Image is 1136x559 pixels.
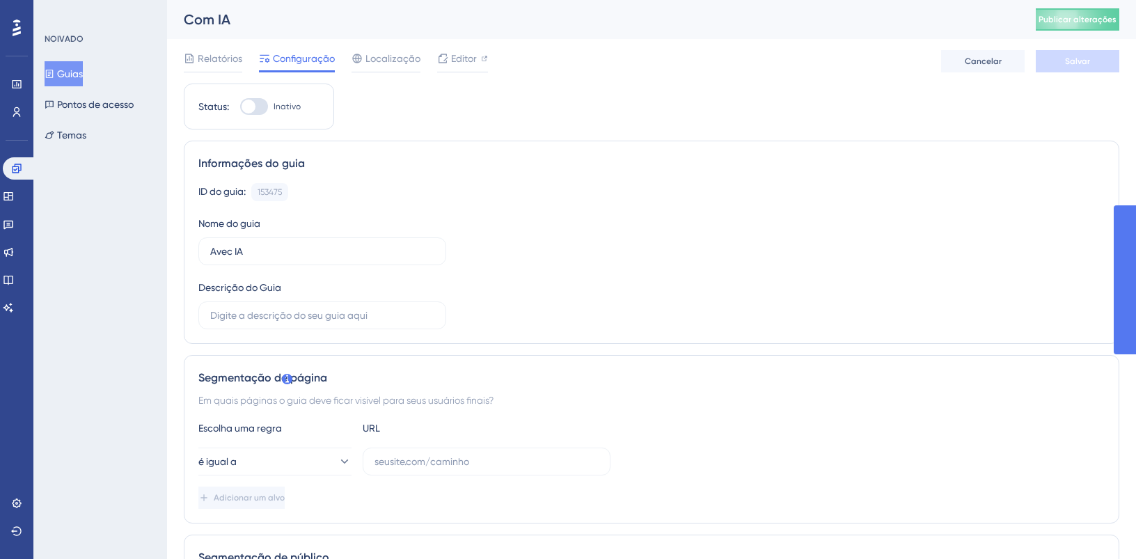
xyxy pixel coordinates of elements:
font: Pontos de acesso [57,99,134,110]
font: NOIVADO [45,34,84,44]
iframe: Iniciador do Assistente de IA do UserGuiding [1078,504,1119,546]
font: Escolha uma regra [198,423,282,434]
font: Com IA [184,11,230,28]
button: Adicionar um alvo [198,487,285,509]
font: Localização [365,53,420,64]
font: Cancelar [965,56,1002,66]
button: Pontos de acesso [45,92,134,117]
font: Nome do guia [198,218,260,229]
font: ID do guia: [198,186,246,197]
font: 153475 [258,187,282,197]
font: é igual a [198,456,237,467]
input: seusite.com/caminho [374,454,599,469]
font: Inativo [274,102,301,111]
input: Digite o nome do seu guia aqui [210,244,434,259]
font: Segmentação de página [198,371,327,384]
button: Guias [45,61,83,86]
font: Salvar [1065,56,1090,66]
font: Configuração [273,53,335,64]
font: Descrição do Guia [198,282,281,293]
font: Temas [57,129,86,141]
font: Editor [451,53,477,64]
font: Relatórios [198,53,242,64]
font: Adicionar um alvo [214,493,285,503]
font: Em quais páginas o guia deve ficar visível para seus usuários finais? [198,395,494,406]
font: URL [363,423,380,434]
input: Digite a descrição do seu guia aqui [210,308,434,323]
button: Salvar [1036,50,1119,72]
button: Cancelar [941,50,1025,72]
font: Informações do guia [198,157,305,170]
button: é igual a [198,448,352,475]
font: Guias [57,68,83,79]
button: Temas [45,123,86,148]
font: Status: [198,101,229,112]
button: Publicar alterações [1036,8,1119,31]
